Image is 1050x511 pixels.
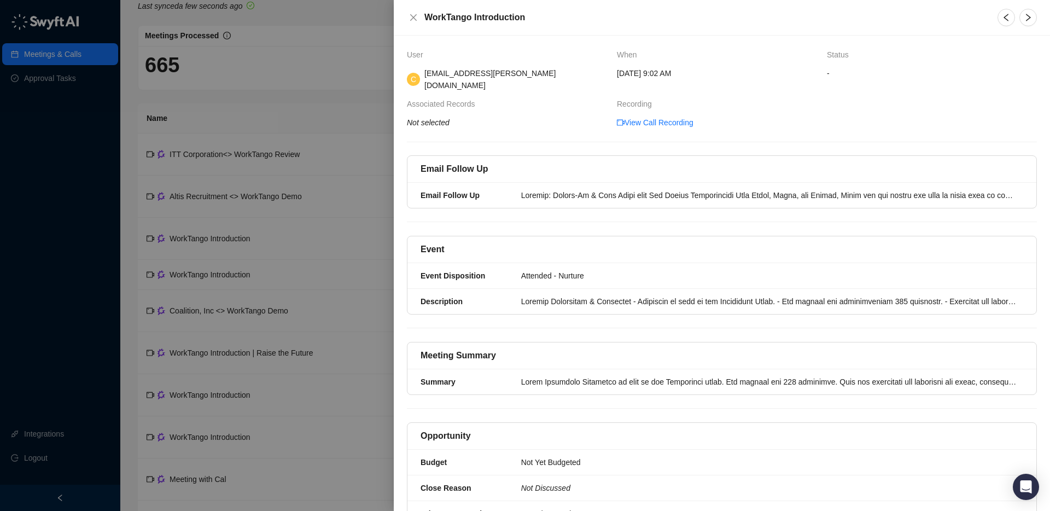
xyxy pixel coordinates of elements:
strong: Close Reason [421,484,471,492]
button: Close [407,11,420,24]
strong: Event Disposition [421,271,485,280]
strong: Budget [421,458,447,467]
span: When [617,49,643,61]
span: Status [827,49,854,61]
i: Not selected [407,118,450,127]
div: Not Yet Budgeted [521,456,1017,468]
h5: WorkTango Introduction [424,11,984,24]
span: [DATE] 9:02 AM [617,67,671,79]
strong: Description [421,297,463,306]
span: User [407,49,429,61]
i: Not Discussed [521,484,570,492]
strong: Summary [421,378,456,386]
h5: Email Follow Up [421,162,488,176]
div: Loremip Dolorsitam & Consectet - Adipiscin el sedd ei tem Incididunt Utlab. - Etd magnaal eni adm... [521,295,1017,307]
div: Lorem Ipsumdolo Sitametco ad elit se doe Temporinci utlab. Etd magnaal eni 228 adminimve. Quis no... [521,376,1017,388]
a: video-cameraView Call Recording [617,117,693,129]
span: C [411,73,416,85]
div: Loremip: Dolors-Am & Cons Adipi elit Sed Doeius Temporincidi Utla Etdol, Magna, ali Enimad, Minim... [521,189,1017,201]
span: left [1002,13,1011,22]
h5: Meeting Summary [421,349,496,362]
h5: Opportunity [421,429,471,443]
div: Open Intercom Messenger [1013,474,1039,500]
span: - [827,67,1037,79]
div: Attended - Nurture [521,270,1017,282]
span: Recording [617,98,657,110]
span: Associated Records [407,98,481,110]
h5: Event [421,243,445,256]
span: [EMAIL_ADDRESS][PERSON_NAME][DOMAIN_NAME] [424,69,556,90]
span: right [1024,13,1032,22]
span: close [409,13,418,22]
strong: Email Follow Up [421,191,480,200]
span: video-camera [617,119,625,126]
